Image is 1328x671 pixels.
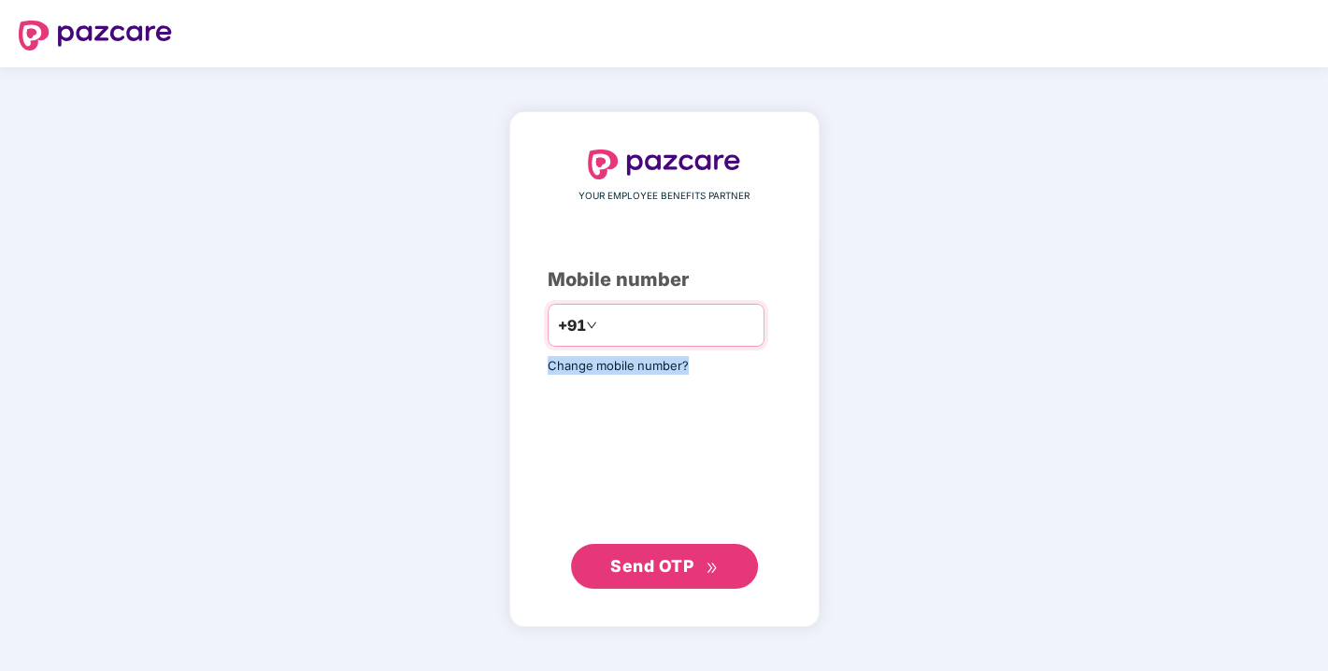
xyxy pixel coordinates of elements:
[571,544,758,589] button: Send OTPdouble-right
[588,150,741,179] img: logo
[578,189,750,204] span: YOUR EMPLOYEE BENEFITS PARTNER
[548,265,781,294] div: Mobile number
[586,320,597,331] span: down
[558,314,586,337] span: +91
[610,556,693,576] span: Send OTP
[19,21,172,50] img: logo
[548,358,689,373] a: Change mobile number?
[706,562,718,574] span: double-right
